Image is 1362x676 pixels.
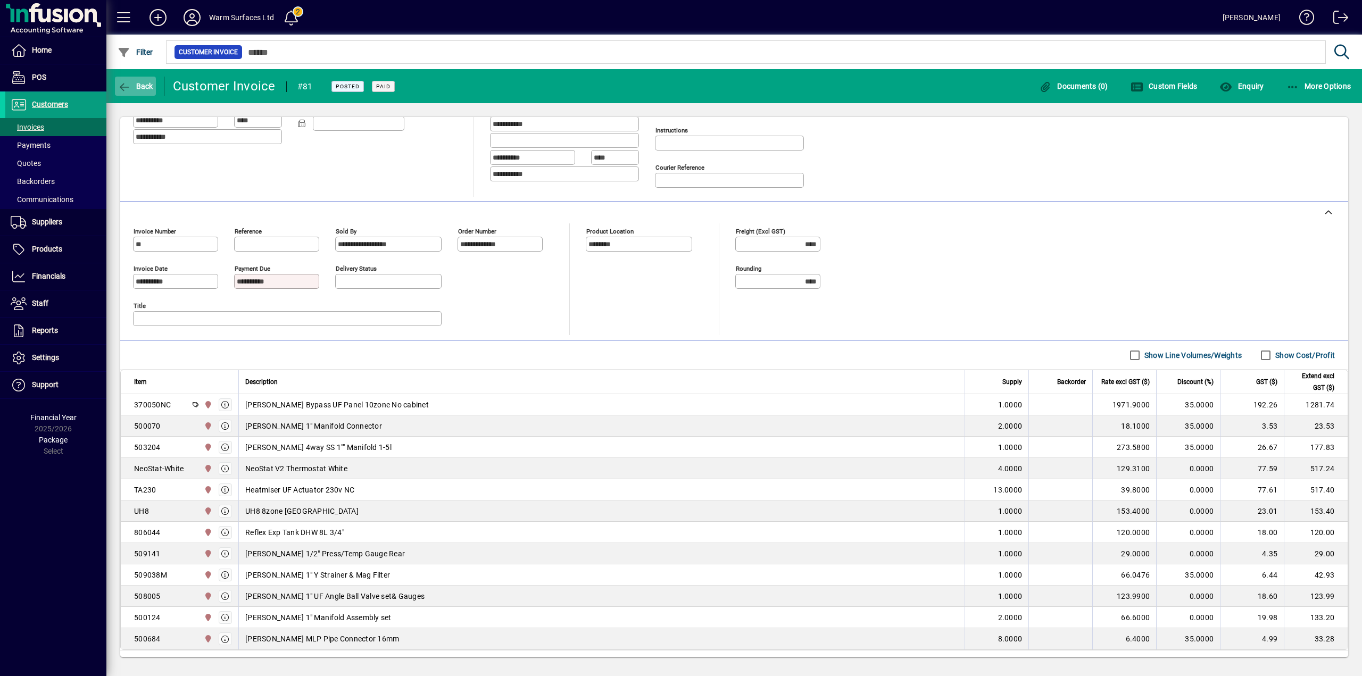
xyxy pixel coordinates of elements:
[1099,506,1150,516] div: 153.4000
[201,633,213,645] span: Pukekohe
[235,265,270,272] mat-label: Payment due
[1223,9,1281,26] div: [PERSON_NAME]
[1284,522,1348,543] td: 120.00
[201,463,213,474] span: Pukekohe
[1002,376,1022,388] span: Supply
[11,123,44,131] span: Invoices
[1291,370,1334,394] span: Extend excl GST ($)
[297,78,313,95] div: #81
[998,570,1023,580] span: 1.0000
[179,47,238,57] span: Customer Invoice
[1256,376,1277,388] span: GST ($)
[32,218,62,226] span: Suppliers
[1284,500,1348,522] td: 153.40
[998,591,1023,602] span: 1.0000
[11,195,73,204] span: Communications
[1057,376,1086,388] span: Backorder
[993,485,1022,495] span: 13.0000
[134,527,161,538] div: 806044
[5,290,106,317] a: Staff
[655,127,688,134] mat-label: Instructions
[115,77,156,96] button: Back
[245,376,278,388] span: Description
[134,548,161,559] div: 509141
[245,463,347,474] span: NeoStat V2 Thermostat White
[32,46,52,54] span: Home
[376,83,391,90] span: Paid
[32,245,62,253] span: Products
[134,463,184,474] div: NeoStat-White
[39,436,68,444] span: Package
[201,590,213,602] span: Pukekohe
[998,506,1023,516] span: 1.0000
[1156,522,1220,543] td: 0.0000
[1099,570,1150,580] div: 66.0476
[141,8,175,27] button: Add
[245,612,392,623] span: [PERSON_NAME] 1" Manifold Assembly set
[5,172,106,190] a: Backorders
[245,485,354,495] span: Heatmiser UF Actuator 230v NC
[1284,564,1348,586] td: 42.93
[245,591,425,602] span: [PERSON_NAME] 1" UF Angle Ball Valve set& Gauges
[201,420,213,432] span: Pukekohe
[1156,415,1220,437] td: 35.0000
[1220,437,1284,458] td: 26.67
[998,463,1023,474] span: 4.0000
[1273,350,1335,361] label: Show Cost/Profit
[1284,394,1348,415] td: 1281.74
[1156,458,1220,479] td: 0.0000
[1177,376,1214,388] span: Discount (%)
[1284,543,1348,564] td: 29.00
[1284,458,1348,479] td: 517.24
[201,569,213,581] span: Pukekohe
[1286,82,1351,90] span: More Options
[5,190,106,208] a: Communications
[32,380,59,389] span: Support
[1156,437,1220,458] td: 35.0000
[1156,628,1220,649] td: 35.0000
[235,228,262,235] mat-label: Reference
[32,326,58,335] span: Reports
[11,159,41,168] span: Quotes
[134,399,171,410] div: 370050NC
[134,591,161,602] div: 508005
[1284,628,1348,649] td: 33.28
[998,633,1023,644] span: 8.0000
[32,73,46,81] span: POS
[336,265,377,272] mat-label: Delivery status
[1217,77,1266,96] button: Enquiry
[1284,607,1348,628] td: 133.20
[5,345,106,371] a: Settings
[30,413,77,422] span: Financial Year
[1220,394,1284,415] td: 192.26
[5,236,106,263] a: Products
[998,548,1023,559] span: 1.0000
[201,527,213,538] span: Pukekohe
[5,37,106,64] a: Home
[32,272,65,280] span: Financials
[1099,463,1150,474] div: 129.3100
[1220,415,1284,437] td: 3.53
[5,209,106,236] a: Suppliers
[245,570,390,580] span: [PERSON_NAME] 1" Y Strainer & Mag Filter
[1284,415,1348,437] td: 23.53
[11,177,55,186] span: Backorders
[1099,442,1150,453] div: 273.5800
[175,8,209,27] button: Profile
[201,484,213,496] span: Pukekohe
[1291,2,1315,37] a: Knowledge Base
[32,100,68,109] span: Customers
[1099,485,1150,495] div: 39.8000
[736,228,785,235] mat-label: Freight (excl GST)
[1156,479,1220,500] td: 0.0000
[209,9,274,26] div: Warm Surfaces Ltd
[245,633,399,644] span: [PERSON_NAME] MLP Pipe Connector 16mm
[1101,376,1150,388] span: Rate excl GST ($)
[1156,586,1220,607] td: 0.0000
[586,228,634,235] mat-label: Product location
[134,612,161,623] div: 500124
[134,485,156,495] div: TA230
[336,83,360,90] span: Posted
[1220,500,1284,522] td: 23.01
[5,118,106,136] a: Invoices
